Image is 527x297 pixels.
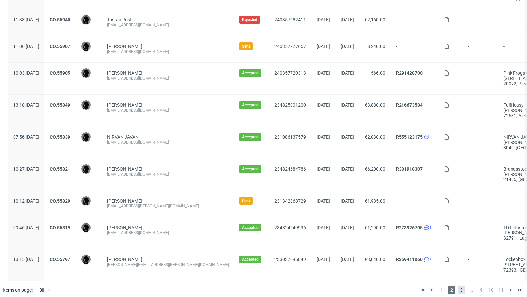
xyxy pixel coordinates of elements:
span: €3,880.00 [365,102,385,108]
img: Dawid Urbanowicz [81,164,91,174]
a: 240357777657 [274,44,306,49]
span: [DATE] [341,225,354,230]
span: [DATE] [341,166,354,172]
span: 11:06 [DATE] [13,44,39,49]
div: [PERSON_NAME][EMAIL_ADDRESS][PERSON_NAME][DOMAIN_NAME] [107,262,229,267]
img: Dawid Urbanowicz [81,255,91,264]
a: CO.55940 [50,17,70,22]
a: 2 [423,225,431,230]
div: [EMAIL_ADDRESS][DOMAIN_NAME] [107,108,229,113]
span: - [468,198,493,209]
a: 2 [423,134,431,140]
a: CO.55905 [50,70,70,76]
span: - [396,198,433,209]
span: [DATE] [341,70,354,76]
img: Dawid Urbanowicz [81,132,91,142]
span: - [468,70,493,86]
span: - [468,17,493,28]
span: 2 [430,134,431,140]
span: Accepted [242,257,259,262]
span: €2,160.00 [365,17,385,22]
span: - [468,44,493,54]
a: CO.55819 [50,225,70,230]
span: 10 [487,286,495,294]
a: [PERSON_NAME] [107,102,142,108]
a: R381918307 [396,166,423,172]
a: CO.55907 [50,44,70,49]
span: [DATE] [317,257,330,262]
span: 13:15 [DATE] [13,257,39,262]
img: Dawid Urbanowicz [81,68,91,78]
div: [EMAIL_ADDRESS][DOMAIN_NAME] [107,49,229,54]
span: 09:46 [DATE] [13,225,39,230]
span: - [468,166,493,182]
span: €66.00 [371,70,385,76]
span: €6,200.00 [365,166,385,172]
a: 234824649936 [274,225,306,230]
a: [PERSON_NAME] [107,44,142,49]
span: 1 [438,286,445,294]
a: R216673584 [396,102,423,108]
span: Rejected [242,17,257,22]
span: 2 [448,286,455,294]
span: €2,030.00 [365,134,385,140]
img: Dawid Urbanowicz [81,196,91,205]
span: Sent [242,198,250,203]
a: CO.55821 [50,166,70,172]
img: Dawid Urbanowicz [81,42,91,51]
a: CO.55797 [50,257,70,262]
img: Dawid Urbanowicz [81,223,91,232]
a: [PERSON_NAME] [107,70,142,76]
a: 240357720313 [274,70,306,76]
span: 1 [430,257,431,262]
a: CO.55839 [50,134,70,140]
span: Accepted [242,102,259,108]
span: [DATE] [317,44,330,49]
span: - [396,44,433,54]
a: 240357982411 [274,17,306,22]
span: - [396,17,433,28]
span: - [468,225,493,241]
span: - [468,134,493,150]
a: R369411060 [396,257,423,262]
div: [EMAIL_ADDRESS][DOMAIN_NAME] [107,172,229,177]
span: [DATE] [317,166,330,172]
span: [DATE] [317,134,330,140]
span: [DATE] [317,198,330,203]
span: 10:12 [DATE] [13,198,39,203]
span: Sent [242,44,250,49]
span: [DATE] [341,17,354,22]
span: [DATE] [341,198,354,203]
span: Items on page: [3,287,33,293]
span: Accepted [242,134,259,140]
a: CO.55849 [50,102,70,108]
div: [EMAIL_ADDRESS][DOMAIN_NAME] [107,230,229,235]
a: 233037595849 [274,257,306,262]
span: Accepted [242,70,259,76]
span: [DATE] [317,102,330,108]
span: Accepted [242,166,259,172]
span: 11:38 [DATE] [13,17,39,22]
div: [EMAIL_ADDRESS][DOMAIN_NAME] [107,76,229,81]
a: 231342868729 [274,198,306,203]
img: Dawid Urbanowicz [81,100,91,110]
div: [EMAIL_ADDRESS][DOMAIN_NAME] [107,140,229,145]
span: [DATE] [341,44,354,49]
span: [DATE] [341,102,354,108]
a: R555123175 [396,134,423,140]
span: 9 [478,286,485,294]
span: [DATE] [317,17,330,22]
span: €1,290.00 [365,225,385,230]
a: R291428700 [396,70,423,76]
img: Dawid Urbanowicz [81,15,91,24]
a: [PERSON_NAME] [107,198,142,203]
a: R273926705 [396,225,423,230]
a: [PERSON_NAME] [107,257,142,262]
span: 11 [497,286,505,294]
a: [PERSON_NAME] [107,166,142,172]
span: ... [468,286,475,294]
a: 1 [423,257,431,262]
span: 3 [458,286,465,294]
span: [DATE] [317,225,330,230]
div: [EMAIL_ADDRESS][DOMAIN_NAME] [107,22,229,28]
